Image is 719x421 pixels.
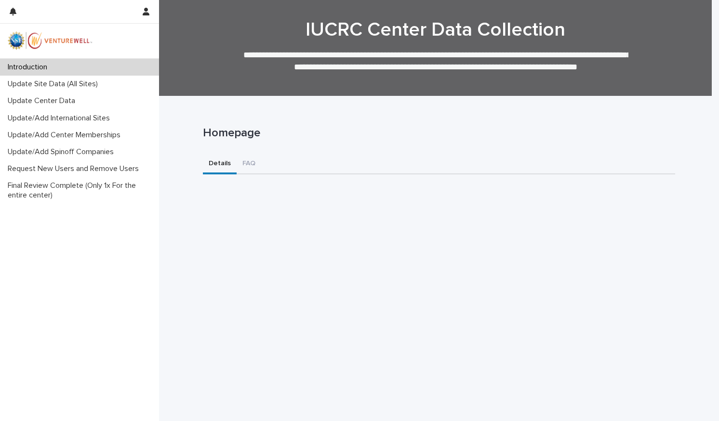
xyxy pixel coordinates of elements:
[4,63,55,72] p: Introduction
[4,114,118,123] p: Update/Add International Sites
[4,131,128,140] p: Update/Add Center Memberships
[4,79,106,89] p: Update Site Data (All Sites)
[203,154,237,174] button: Details
[4,96,83,105] p: Update Center Data
[4,164,146,173] p: Request New Users and Remove Users
[4,181,159,199] p: Final Review Complete (Only 1x For the entire center)
[237,154,261,174] button: FAQ
[203,126,671,140] p: Homepage
[8,31,93,51] img: mWhVGmOKROS2pZaMU8FQ
[4,147,121,157] p: Update/Add Spinoff Companies
[200,18,672,41] h1: IUCRC Center Data Collection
